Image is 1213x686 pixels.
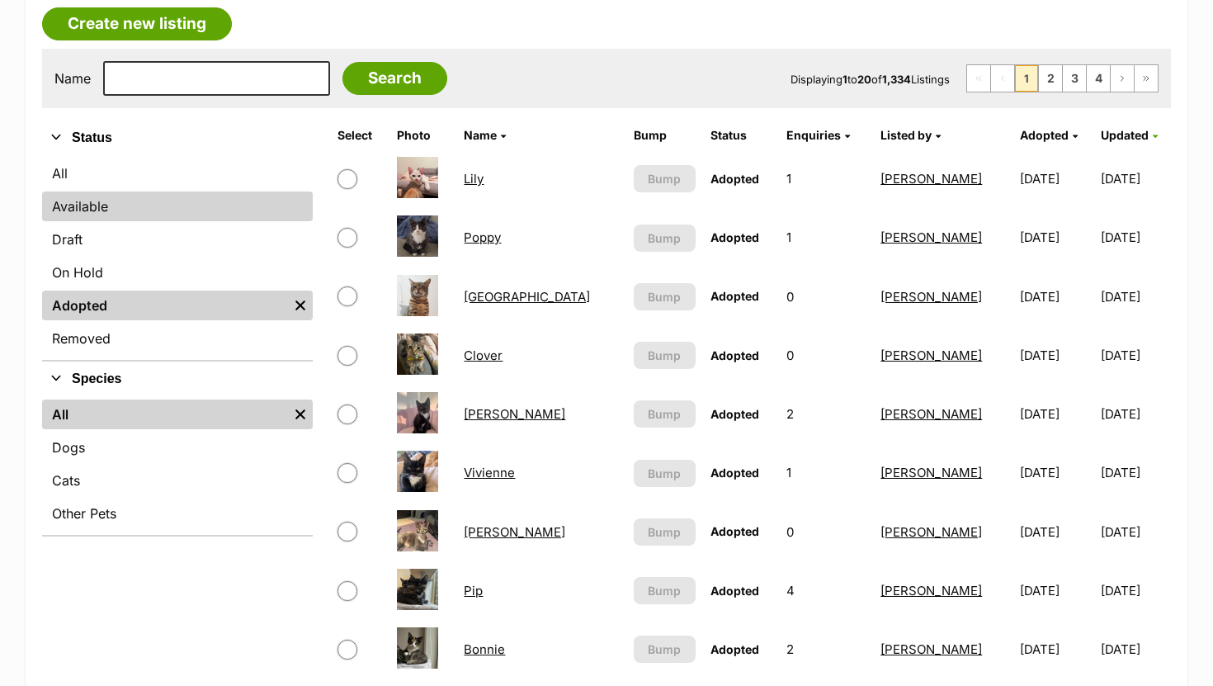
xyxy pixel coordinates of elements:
div: Status [42,155,313,360]
button: Bump [634,342,696,369]
td: 1 [780,150,872,207]
td: [DATE] [1101,209,1169,266]
a: [PERSON_NAME] [880,641,982,657]
td: [DATE] [1101,504,1169,561]
td: [DATE] [1013,268,1098,325]
button: Status [42,127,313,149]
button: Bump [634,518,696,546]
button: Bump [634,400,696,428]
a: Available [42,192,313,221]
a: Clover [464,348,503,363]
span: Previous page [991,65,1014,92]
span: Displaying to of Listings [791,73,950,86]
a: Remove filter [288,400,313,429]
td: 0 [780,327,872,384]
button: Bump [634,460,696,487]
span: Bump [648,170,681,187]
button: Species [42,368,313,390]
input: Search [342,62,447,95]
a: Updated [1101,128,1158,142]
a: [PERSON_NAME] [464,524,565,540]
a: Name [464,128,506,142]
td: 4 [780,562,872,619]
label: Name [54,71,91,86]
a: Poppy [464,229,501,245]
a: Page 4 [1087,65,1110,92]
td: [DATE] [1101,386,1169,442]
th: Select [331,122,389,149]
div: Species [42,396,313,535]
a: [PERSON_NAME] [880,524,982,540]
button: Bump [634,577,696,604]
span: Bump [648,465,681,482]
a: [PERSON_NAME] [880,171,982,187]
a: Lily [464,171,484,187]
td: [DATE] [1013,621,1098,678]
button: Bump [634,225,696,252]
span: Bump [648,523,681,541]
a: Remove filter [288,291,313,320]
a: Last page [1135,65,1158,92]
a: Enquiries [786,128,850,142]
a: Next page [1111,65,1134,92]
span: Name [464,128,497,142]
span: Adopted [710,466,759,480]
span: Bump [648,229,681,247]
button: Bump [634,283,696,310]
td: [DATE] [1013,444,1098,501]
a: On Hold [42,258,313,287]
a: Listed by [880,128,941,142]
a: Other Pets [42,499,313,528]
span: Updated [1101,128,1149,142]
td: 0 [780,268,872,325]
span: Adopted [710,642,759,656]
a: All [42,158,313,188]
button: Bump [634,636,696,663]
a: [PERSON_NAME] [880,289,982,305]
a: Dogs [42,433,313,462]
span: Bump [648,405,681,423]
span: Bump [648,582,681,599]
a: Adopted [42,291,288,320]
button: Bump [634,165,696,192]
span: Adopted [710,230,759,244]
span: Page 1 [1015,65,1038,92]
td: [DATE] [1013,150,1098,207]
td: 0 [780,504,872,561]
span: Adopted [710,524,759,538]
span: First page [967,65,990,92]
strong: 1 [842,73,847,86]
span: Adopted [710,172,759,186]
td: [DATE] [1101,562,1169,619]
td: [DATE] [1101,150,1169,207]
a: All [42,400,288,429]
th: Bump [627,122,702,149]
a: [PERSON_NAME] [880,465,982,480]
nav: Pagination [966,64,1159,92]
span: Adopted [710,407,759,421]
span: Adopted [710,584,759,598]
a: Pip [464,583,483,598]
td: 2 [780,386,872,442]
span: Adopted [710,289,759,303]
td: 1 [780,209,872,266]
a: Vivienne [464,465,515,480]
span: translation missing: en.admin.listings.index.attributes.enquiries [786,128,841,142]
a: Adopted [1020,128,1078,142]
a: [PERSON_NAME] [880,229,982,245]
td: [DATE] [1013,504,1098,561]
a: [PERSON_NAME] [464,406,565,422]
a: Removed [42,324,313,353]
td: [DATE] [1101,444,1169,501]
td: 2 [780,621,872,678]
strong: 1,334 [882,73,911,86]
a: Bonnie [464,641,505,657]
td: [DATE] [1013,386,1098,442]
a: Cats [42,466,313,495]
a: [GEOGRAPHIC_DATA] [464,289,590,305]
strong: 20 [857,73,871,86]
td: [DATE] [1013,327,1098,384]
a: Create new listing [42,7,232,40]
a: [PERSON_NAME] [880,583,982,598]
td: 1 [780,444,872,501]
